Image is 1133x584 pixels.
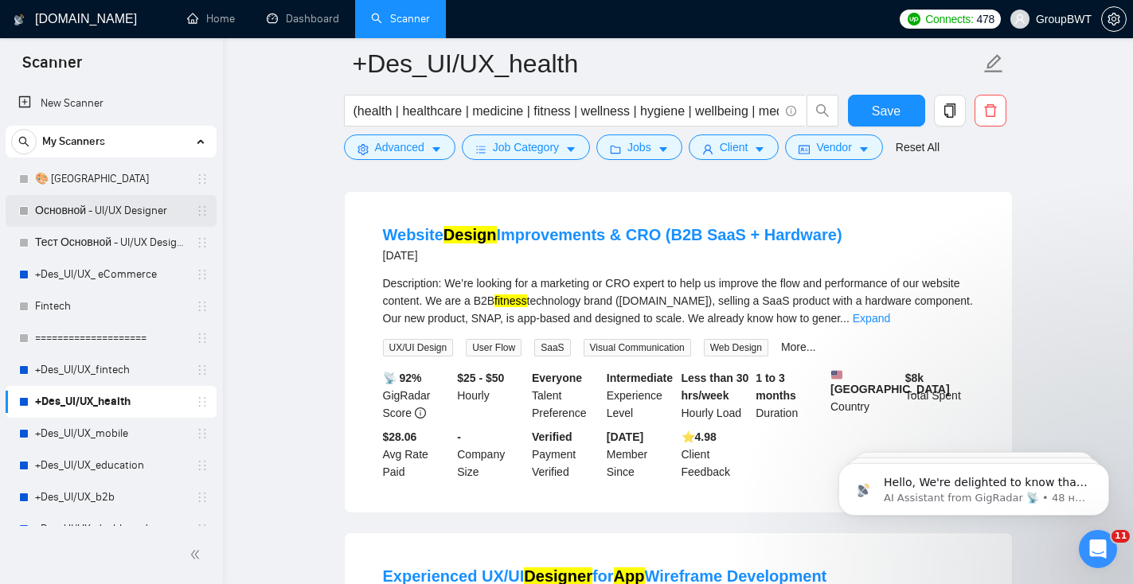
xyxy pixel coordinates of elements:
[830,369,950,395] b: [GEOGRAPHIC_DATA]
[454,369,529,422] div: Hourly
[457,372,504,384] b: $25 - $50
[353,44,980,84] input: Scanner name...
[1101,13,1127,25] a: setting
[196,427,209,440] span: holder
[975,103,1006,118] span: delete
[529,428,604,481] div: Payment Verified
[607,372,673,384] b: Intermediate
[267,12,339,25] a: dashboardDashboard
[431,143,442,155] span: caret-down
[754,143,765,155] span: caret-down
[532,430,572,443] b: Verified
[934,95,966,127] button: copy
[565,143,576,155] span: caret-down
[35,163,186,195] a: 🎨 [GEOGRAPHIC_DATA]
[344,134,455,160] button: settingAdvancedcaret-down
[596,134,682,160] button: folderJobscaret-down
[604,428,678,481] div: Member Since
[189,547,205,563] span: double-left
[354,101,779,121] input: Search Freelance Jobs...
[584,339,691,356] span: Visual Communication
[807,95,838,127] button: search
[196,173,209,185] span: holder
[786,106,796,116] span: info-circle
[383,246,842,265] div: [DATE]
[12,136,36,147] span: search
[10,51,95,84] span: Scanner
[196,332,209,345] span: holder
[42,126,105,158] span: My Scanners
[196,491,209,504] span: holder
[785,134,882,160] button: idcardVendorcaret-down
[840,312,850,325] span: ...
[443,226,497,243] mark: Design
[493,138,559,156] span: Job Category
[475,143,486,155] span: bars
[1112,530,1130,543] span: 11
[896,138,940,156] a: Reset All
[383,372,422,384] b: 📡 92%
[702,143,713,155] span: user
[1102,13,1126,25] span: setting
[827,369,902,422] div: Country
[35,418,186,450] a: +Des_UI/UX_mobile
[415,407,426,419] span: info-circle
[905,372,924,384] b: $ 8k
[925,10,973,28] span: Connects:
[1101,6,1127,32] button: setting
[35,227,186,259] a: Тест Основной - UI/UX Designer
[196,459,209,472] span: holder
[35,195,186,227] a: Основной - UI/UX Designer
[35,513,186,545] a: +Des_UI/UX_dashboard
[18,88,204,119] a: New Scanner
[196,236,209,249] span: holder
[380,428,455,481] div: Avg Rate Paid
[872,101,901,121] span: Save
[604,369,678,422] div: Experience Level
[187,12,235,25] a: homeHome
[682,372,749,402] b: Less than 30 hrs/week
[196,204,209,217] span: holder
[371,12,430,25] a: searchScanner
[848,95,925,127] button: Save
[532,372,582,384] b: Everyone
[704,339,768,356] span: Web Design
[1014,14,1026,25] span: user
[678,369,753,422] div: Hourly Load
[682,430,717,443] b: ⭐️ 4.98
[457,430,461,443] b: -
[380,369,455,422] div: GigRadar Score
[815,430,1133,541] iframe: Intercom notifications сообщение
[627,138,651,156] span: Jobs
[375,138,424,156] span: Advanced
[494,294,526,307] mark: fitness
[752,369,827,422] div: Duration
[858,143,869,155] span: caret-down
[658,143,669,155] span: caret-down
[807,103,838,118] span: search
[35,259,186,290] a: +Des_UI/UX_ eCommerce
[678,428,753,481] div: Client Feedback
[689,134,779,160] button: userClientcaret-down
[462,134,590,160] button: barsJob Categorycaret-down
[35,450,186,481] a: +Des_UI/UX_education
[610,143,621,155] span: folder
[196,395,209,408] span: holder
[357,143,369,155] span: setting
[816,138,851,156] span: Vendor
[975,95,1006,127] button: delete
[11,129,37,154] button: search
[35,354,186,386] a: +Des_UI/UX_fintech
[35,481,186,513] a: +Des_UI/UX_b2b
[383,339,454,356] span: UX/UI Design
[196,268,209,281] span: holder
[35,322,186,354] a: ====================
[977,10,994,28] span: 478
[454,428,529,481] div: Company Size
[383,274,974,327] div: Description: We’re looking for a marketing or CRO expert to help us improve the flow and performa...
[720,138,748,156] span: Client
[529,369,604,422] div: Talent Preference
